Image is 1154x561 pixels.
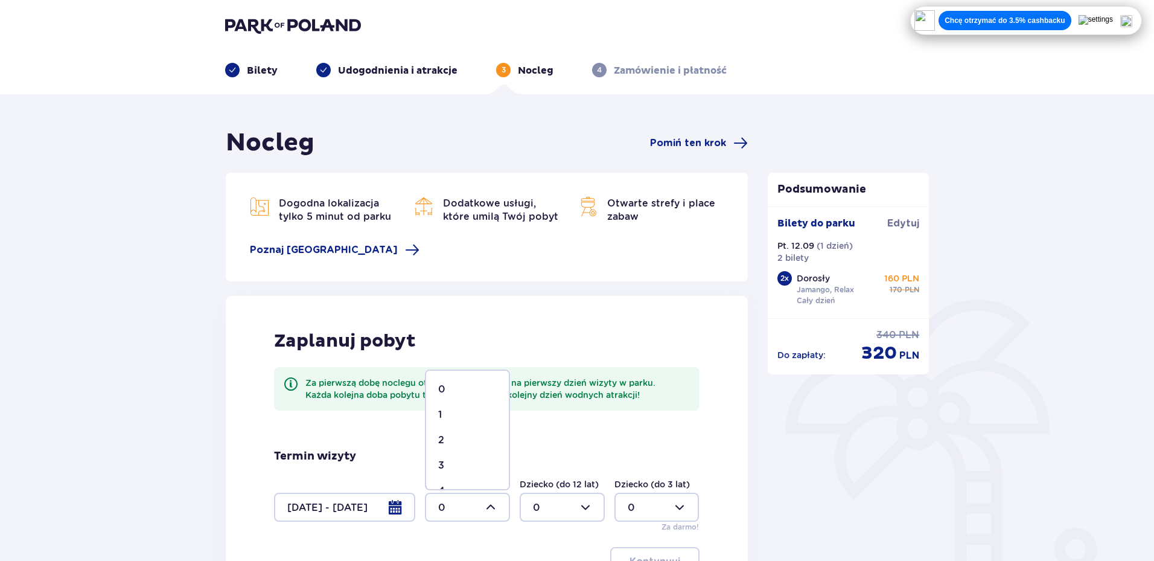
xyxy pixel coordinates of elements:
[226,128,314,158] h1: Nocleg
[777,252,809,264] p: 2 bilety
[797,295,835,306] p: Cały dzień
[502,65,506,75] p: 3
[438,383,445,396] p: 0
[578,197,598,216] img: Map Icon
[777,240,814,252] p: Pt. 12.09
[614,64,727,77] p: Zamówienie i płatność
[861,342,897,365] p: 320
[614,478,690,490] label: Dziecko (do 3 lat)
[597,65,602,75] p: 4
[274,330,416,353] p: Zaplanuj pobyt
[607,197,715,222] span: Otwarte strefy i place zabaw
[777,217,855,230] p: Bilety do parku
[438,459,444,472] p: 3
[438,434,444,447] p: 2
[876,329,896,342] p: 340
[777,271,792,286] div: 2 x
[905,284,919,295] p: PLN
[650,136,748,150] a: Pomiń ten krok
[899,349,919,362] p: PLN
[279,197,391,222] span: Dogodna lokalizacja tylko 5 minut od parku
[438,408,442,422] p: 1
[414,197,433,216] img: Bar Icon
[225,17,361,34] img: Park of Poland logo
[797,284,854,295] p: Jamango, Relax
[817,240,853,252] p: ( 1 dzień )
[899,329,919,342] p: PLN
[518,64,553,77] p: Nocleg
[250,243,398,257] span: Poznaj [GEOGRAPHIC_DATA]
[661,522,699,533] p: Za darmo!
[305,377,690,401] div: Za pierwszą dobę noclegu otrzymasz 10% zniżki na pierwszy dzień wizyty w parku. Każda kolejna dob...
[338,64,457,77] p: Udogodnienia i atrakcje
[520,478,599,490] label: Dziecko (do 12 lat)
[797,272,830,284] p: Dorosły
[890,284,902,295] p: 170
[274,449,356,464] p: Termin wizyty
[884,272,919,284] p: 160 PLN
[768,182,929,197] p: Podsumowanie
[250,197,269,216] img: Map Icon
[250,243,419,257] a: Poznaj [GEOGRAPHIC_DATA]
[650,136,726,150] span: Pomiń ten krok
[247,64,278,77] p: Bilety
[443,197,558,222] span: Dodatkowe usługi, które umilą Twój pobyt
[777,349,826,361] p: Do zapłaty :
[887,217,919,230] a: Edytuj
[438,484,445,498] p: 4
